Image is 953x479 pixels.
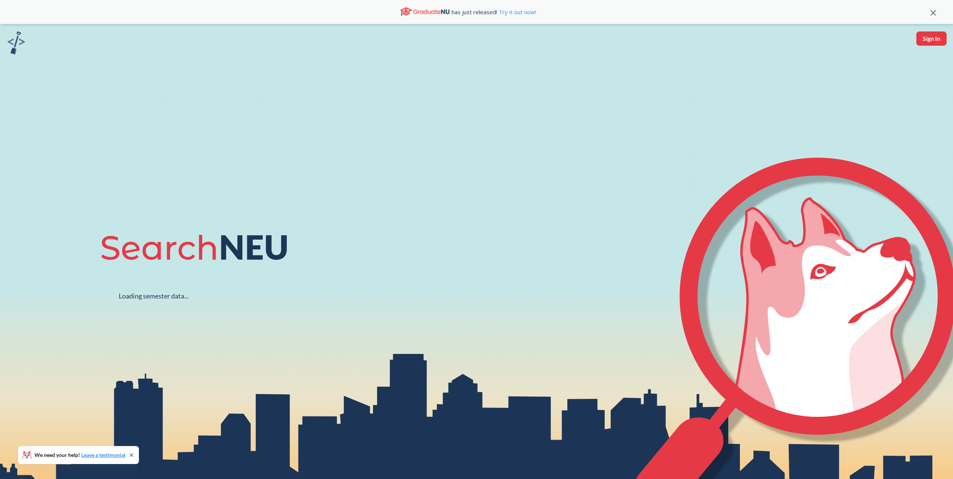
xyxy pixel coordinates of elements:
a: Try it out now! [497,8,536,16]
img: sandbox logo [7,31,25,54]
a: Leave a testimonial [81,452,125,458]
span: has just released! [452,8,536,16]
a: sandbox logo [7,31,25,57]
button: Sign In [916,31,947,46]
span: We need your help! [34,452,125,458]
div: Loading semester data... [119,292,189,300]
